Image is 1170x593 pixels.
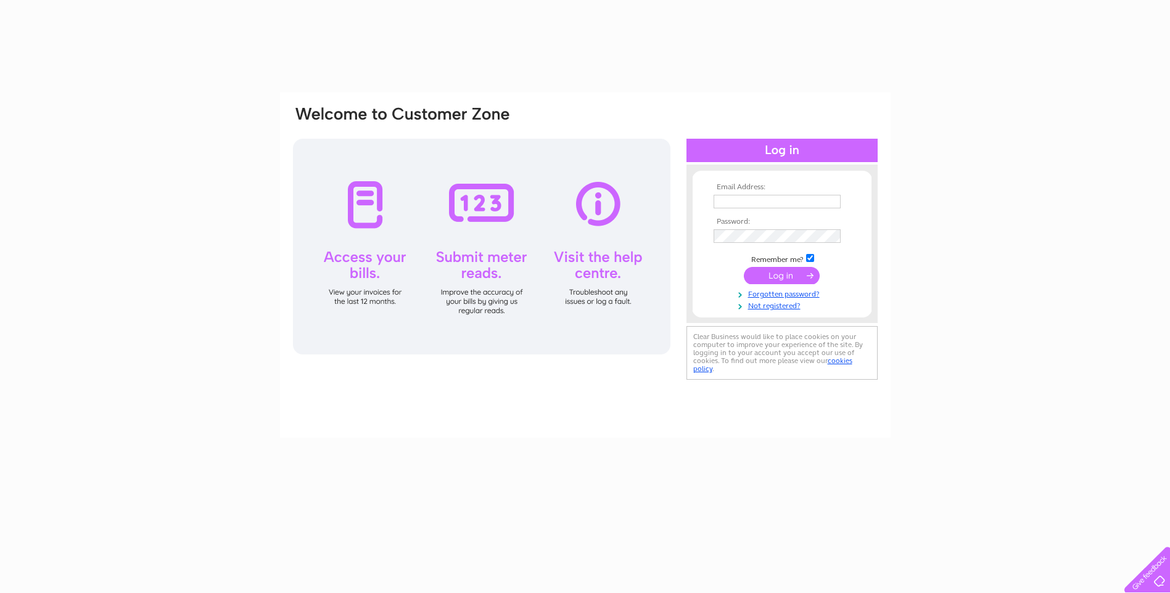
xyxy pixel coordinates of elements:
[711,218,854,226] th: Password:
[693,356,852,373] a: cookies policy
[711,183,854,192] th: Email Address:
[686,326,878,380] div: Clear Business would like to place cookies on your computer to improve your experience of the sit...
[714,299,854,311] a: Not registered?
[711,252,854,264] td: Remember me?
[744,267,820,284] input: Submit
[714,287,854,299] a: Forgotten password?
